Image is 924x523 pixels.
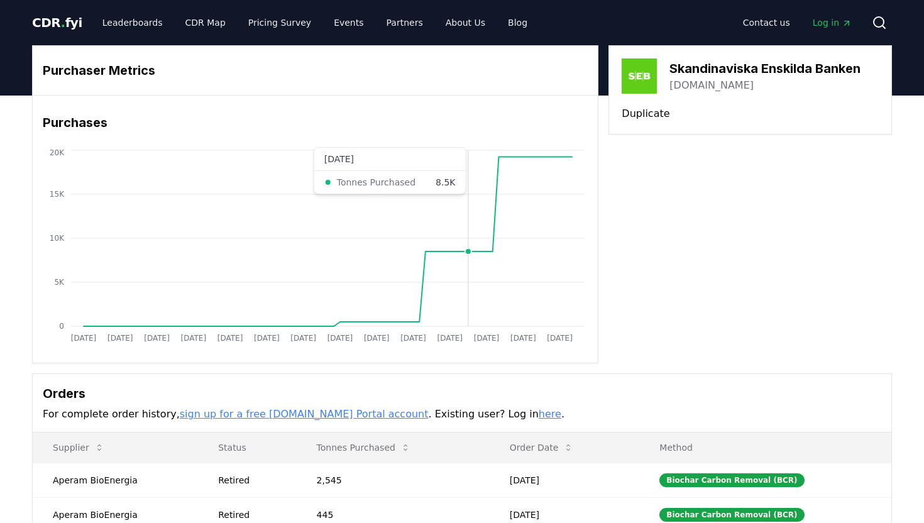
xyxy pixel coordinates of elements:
[180,408,429,420] a: sign up for a free [DOMAIN_NAME] Portal account
[364,334,390,343] tspan: [DATE]
[400,334,426,343] tspan: [DATE]
[733,11,862,34] nav: Main
[43,435,114,460] button: Supplier
[71,334,97,343] tspan: [DATE]
[32,15,82,30] span: CDR fyi
[144,334,170,343] tspan: [DATE]
[290,334,316,343] tspan: [DATE]
[92,11,537,34] nav: Main
[59,322,64,331] tspan: 0
[510,334,536,343] tspan: [DATE]
[539,408,561,420] a: here
[500,435,584,460] button: Order Date
[733,11,800,34] a: Contact us
[43,407,881,422] p: For complete order history, . Existing user? Log in .
[208,441,286,454] p: Status
[107,334,133,343] tspan: [DATE]
[622,106,879,121] p: Duplicate
[327,334,353,343] tspan: [DATE]
[669,78,754,93] a: [DOMAIN_NAME]
[43,384,881,403] h3: Orders
[218,474,286,487] div: Retired
[50,148,65,157] tspan: 20K
[297,463,490,497] td: 2,545
[649,441,881,454] p: Method
[218,509,286,521] div: Retired
[813,16,852,29] span: Log in
[238,11,321,34] a: Pricing Survey
[33,463,198,497] td: Aperam BioEnergia
[54,278,65,287] tspan: 5K
[181,334,207,343] tspan: [DATE]
[324,11,373,34] a: Events
[254,334,280,343] tspan: [DATE]
[803,11,862,34] a: Log in
[436,11,495,34] a: About Us
[377,11,433,34] a: Partners
[92,11,173,34] a: Leaderboards
[43,61,588,80] h3: Purchaser Metrics
[547,334,573,343] tspan: [DATE]
[175,11,236,34] a: CDR Map
[217,334,243,343] tspan: [DATE]
[474,334,500,343] tspan: [DATE]
[669,59,861,78] h3: Skandinaviska Enskilda Banken
[61,15,65,30] span: .
[43,113,588,132] h3: Purchases
[307,435,421,460] button: Tonnes Purchased
[50,190,65,199] tspan: 15K
[437,334,463,343] tspan: [DATE]
[50,234,65,243] tspan: 10K
[659,508,804,522] div: Biochar Carbon Removal (BCR)
[498,11,537,34] a: Blog
[659,473,804,487] div: Biochar Carbon Removal (BCR)
[490,463,640,497] td: [DATE]
[32,14,82,31] a: CDR.fyi
[622,58,657,94] img: Skandinaviska Enskilda Banken-logo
